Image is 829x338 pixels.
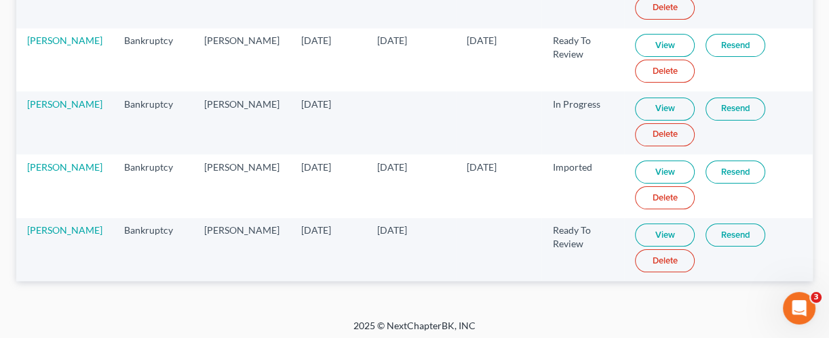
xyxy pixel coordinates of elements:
[193,91,290,154] td: [PERSON_NAME]
[541,91,623,154] td: In Progress
[811,292,822,303] span: 3
[706,34,765,57] a: Resend
[635,249,695,272] a: Delete
[27,35,102,46] a: [PERSON_NAME]
[301,161,331,173] span: [DATE]
[635,98,695,121] a: View
[635,123,695,146] a: Delete
[113,28,193,91] td: Bankruptcy
[635,224,695,247] a: View
[467,161,497,173] span: [DATE]
[377,35,407,46] span: [DATE]
[301,98,331,110] span: [DATE]
[635,60,695,83] a: Delete
[113,218,193,281] td: Bankruptcy
[706,161,765,184] a: Resend
[635,161,695,184] a: View
[113,91,193,154] td: Bankruptcy
[27,161,102,173] a: [PERSON_NAME]
[193,218,290,281] td: [PERSON_NAME]
[113,154,193,217] td: Bankruptcy
[541,218,623,281] td: Ready To Review
[706,98,765,121] a: Resend
[783,292,815,324] iframe: Intercom live chat
[193,154,290,217] td: [PERSON_NAME]
[301,35,331,46] span: [DATE]
[467,35,497,46] span: [DATE]
[377,224,407,236] span: [DATE]
[301,224,331,236] span: [DATE]
[706,224,765,247] a: Resend
[541,28,623,91] td: Ready To Review
[541,154,623,217] td: Imported
[377,161,407,173] span: [DATE]
[635,34,695,57] a: View
[27,224,102,236] a: [PERSON_NAME]
[27,98,102,110] a: [PERSON_NAME]
[635,186,695,209] a: Delete
[193,28,290,91] td: [PERSON_NAME]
